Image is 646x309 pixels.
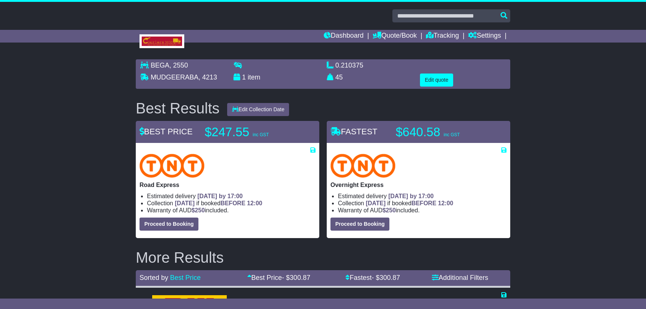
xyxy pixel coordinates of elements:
span: 300.87 [290,274,310,281]
a: Dashboard [324,30,364,43]
span: BEGA [151,62,169,69]
a: Best Price- $300.87 [247,274,310,281]
span: if booked [175,200,262,206]
li: Warranty of AUD included. [147,207,316,214]
span: FASTEST [330,127,377,136]
a: Quote/Book [373,30,417,43]
img: TNT Domestic: Overnight Express [330,154,395,178]
span: 12:00 [438,200,453,206]
p: $247.55 [205,125,298,140]
span: [DATE] by 17:00 [197,193,243,199]
p: Road Express [139,181,316,188]
a: Best Price [170,274,201,281]
span: inc GST [443,132,460,137]
span: BEFORE [220,200,245,206]
li: Estimated delivery [147,193,316,200]
span: 250 [386,207,396,213]
span: 45 [335,74,343,81]
span: BEFORE [411,200,436,206]
button: Proceed to Booking [330,218,389,231]
span: BEST PRICE [139,127,192,136]
li: Collection [147,200,316,207]
span: [DATE] [366,200,386,206]
li: Warranty of AUD included. [338,207,507,214]
img: TNT Domestic: Road Express [139,154,204,178]
div: Best Results [132,100,223,116]
span: [DATE] [175,200,195,206]
li: Estimated delivery [338,193,507,200]
span: [DATE] by 17:00 [388,193,434,199]
span: - $ [282,274,310,281]
span: MUDGEERABA [151,74,198,81]
h2: More Results [136,249,510,266]
span: $ [382,207,396,213]
span: item [248,74,260,81]
button: Proceed to Booking [139,218,198,231]
span: , 2550 [169,62,188,69]
span: - $ [371,274,400,281]
p: Overnight Express [330,181,507,188]
a: Fastest- $300.87 [345,274,400,281]
a: Tracking [426,30,459,43]
a: Additional Filters [432,274,488,281]
span: if booked [366,200,453,206]
button: Edit Collection Date [227,103,289,116]
p: $640.58 [396,125,489,140]
span: 300.87 [379,274,400,281]
span: Sorted by [139,274,168,281]
li: Estimated delivery [264,298,379,305]
button: Edit quote [420,74,453,87]
span: 250 [195,207,205,213]
li: Collection [338,200,507,207]
span: 1 [242,74,246,81]
span: , 4213 [198,74,217,81]
a: Settings [468,30,501,43]
span: 12:00 [247,200,262,206]
span: $ [191,207,205,213]
span: 0.210375 [335,62,363,69]
span: inc GST [253,132,269,137]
